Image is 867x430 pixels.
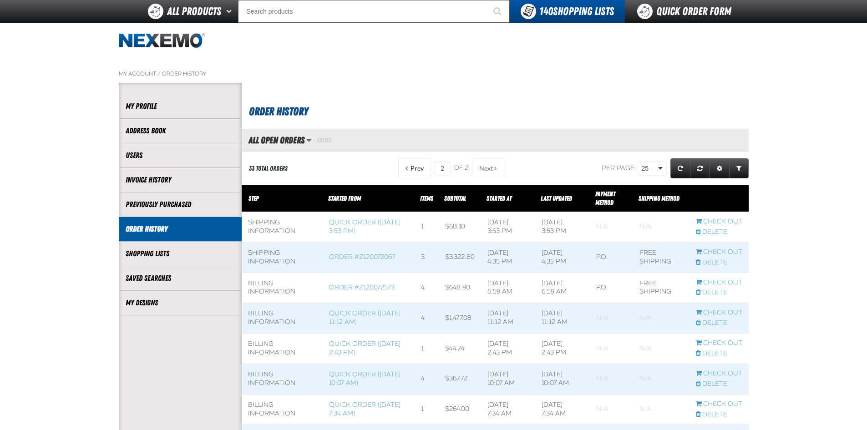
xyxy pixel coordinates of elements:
a: Order History [162,70,206,77]
span: Previous Page [411,165,424,172]
div: Billing Information [248,340,316,357]
a: Shopping Lists [126,248,235,259]
td: [DATE] 10:07 AM [481,364,535,394]
td: Blank [590,364,633,394]
a: Order #Z120072067 [329,253,395,261]
td: Blank [633,364,690,394]
a: Continue checkout started from Z120072067 [696,248,742,257]
td: $264.00 [439,394,481,425]
a: Delete checkout started from Z120072067 [696,258,742,267]
td: $44.24 [439,334,481,364]
a: Saved Searches [126,273,235,283]
td: 4 [415,273,439,303]
span: Step [248,195,259,202]
input: Current page number [435,161,451,176]
td: Blank [633,212,690,243]
td: [DATE] 2:43 PM [535,334,589,364]
a: Quick Order ([DATE] 11:12 AM) [329,309,401,326]
div: Billing Information [248,370,316,388]
a: Delete checkout started from Quick Order (3/19/2025, 11:12 AM) [696,319,742,328]
a: Quick Order ([DATE] 2:43 PM) [329,340,401,356]
td: [DATE] 4:35 PM [535,242,589,273]
td: [DATE] 7:34 AM [481,394,535,425]
a: Reset grid action [690,158,710,178]
span: 25 [642,164,656,173]
a: Delete checkout started from Quick Order (4/30/2025, 2:43 PM) [696,349,742,358]
a: Subtotal [444,195,466,202]
a: My Profile [126,101,235,111]
td: [DATE] 11:12 AM [535,303,589,334]
a: Home [119,33,205,49]
div: Billing Information [248,279,316,297]
div: 33 Total Orders [249,164,288,173]
td: P.O. [590,273,633,303]
a: Quick Order ([DATE] 7:34 AM) [329,401,401,417]
td: Blank [633,394,690,425]
a: Continue checkout started from Quick Order (3/19/2025, 11:12 AM) [696,309,742,317]
td: P.O. [590,242,633,273]
td: Blank [590,212,633,243]
a: Users [126,150,235,161]
a: Invoice History [126,175,235,185]
a: Quick Order ([DATE] 10:07 AM) [329,370,401,387]
td: [DATE] 10:07 AM [535,364,589,394]
a: Quick Order ([DATE] 3:53 PM) [329,218,401,235]
td: Free Shipping [633,273,690,303]
td: $367.72 [439,364,481,394]
a: Order History [126,224,235,234]
span: Per page: [602,164,636,172]
td: [DATE] 6:59 AM [535,273,589,303]
a: Continue checkout started from Quick Order (6/19/2025, 7:34 AM) [696,400,742,409]
td: [DATE] 7:34 AM [535,394,589,425]
td: Blank [633,334,690,364]
a: Continue checkout started from Quick Order (12/3/2024, 3:53 PM) [696,218,742,226]
span: / [157,70,161,77]
div: Shipping Information [248,218,316,236]
a: Refresh grid action [670,158,690,178]
button: Previous Page [398,158,431,178]
td: 1 [415,212,439,243]
a: Continue checkout started from Quick Order (4/30/2025, 2:43 PM) [696,339,742,348]
td: [DATE] 2:43 PM [481,334,535,364]
td: [DATE] 6:59 AM [481,273,535,303]
a: Payment Method [595,190,615,206]
td: [DATE] 11:12 AM [481,303,535,334]
td: $3,322.80 [439,242,481,273]
td: Blank [590,334,633,364]
span: of 2 [454,164,468,172]
span: Started At [487,195,512,202]
a: Expand or Collapse Grid Settings [710,158,730,178]
span: Items [420,195,433,202]
a: My Account [119,70,156,77]
span: - Edited [313,137,332,144]
div: Shipping Information [248,249,316,266]
td: Free Shipping [633,242,690,273]
td: $68.10 [439,212,481,243]
a: Expand or Collapse Grid Filters [729,158,749,178]
span: All Products [167,3,221,20]
a: Last Updated [541,195,572,202]
span: Shipping Method [639,195,679,202]
div: Billing Information [248,401,316,418]
td: $648.90 [439,273,481,303]
td: [DATE] 4:35 PM [481,242,535,273]
img: Nexemo logo [119,33,205,49]
a: Previously Purchased [126,199,235,210]
button: Manage grid views. Current view is All Open Orders [306,132,312,148]
strong: 140 [539,5,553,18]
td: [DATE] 3:53 PM [481,212,535,243]
td: 1 [415,394,439,425]
th: Row actions [690,185,749,212]
a: Continue checkout started from Z120072573 [696,278,742,287]
div: Billing Information [248,309,316,327]
td: $1,477.08 [439,303,481,334]
td: [DATE] 3:53 PM [535,212,589,243]
nav: Breadcrumbs [119,70,749,77]
a: Delete checkout started from Quick Order (6/19/2025, 7:34 AM) [696,410,742,419]
td: Blank [590,394,633,425]
a: Delete checkout started from Z120072573 [696,288,742,297]
a: Order #Z120072573 [329,283,395,291]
